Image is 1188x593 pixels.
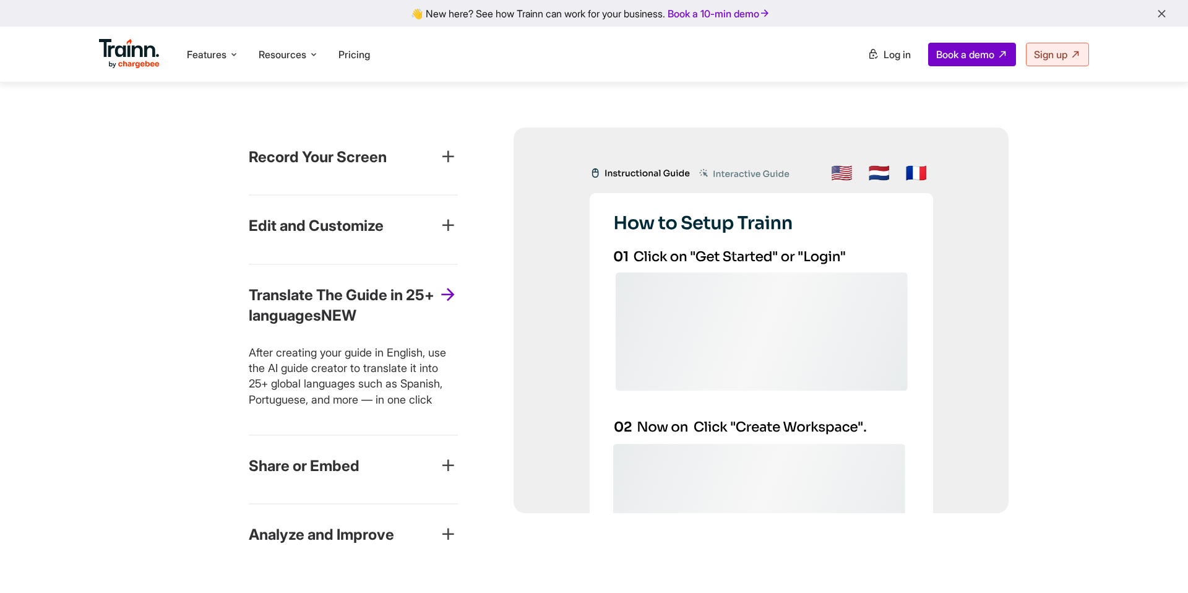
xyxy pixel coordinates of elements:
[936,48,994,61] span: Book a demo
[249,345,458,407] p: After creating your guide in English, use the AI guide creator to translate it into 25+ global la...
[259,48,306,61] span: Resources
[249,215,384,236] h3: Edit and Customize
[338,48,370,61] a: Pricing
[7,7,1181,19] div: 👋 New here? See how Trainn can work for your business.
[860,43,918,66] a: Log in
[321,306,356,324] span: NEW
[99,39,160,69] img: Trainn Logo
[514,128,1009,513] img: video-translate.svg
[1126,534,1188,593] div: 聊天小组件
[665,5,773,22] a: Book a 10-min demo
[187,48,226,61] span: Features
[249,285,438,326] h3: Translate The Guide in 25+ languages
[928,43,1016,66] a: Book a demo
[1126,534,1188,593] iframe: Chat Widget
[249,456,359,477] h3: Share or Embed
[249,147,387,168] h3: Record Your Screen
[1026,43,1089,66] a: Sign up
[1034,48,1067,61] span: Sign up
[249,524,394,545] h3: Analyze and Improve
[884,48,911,61] span: Log in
